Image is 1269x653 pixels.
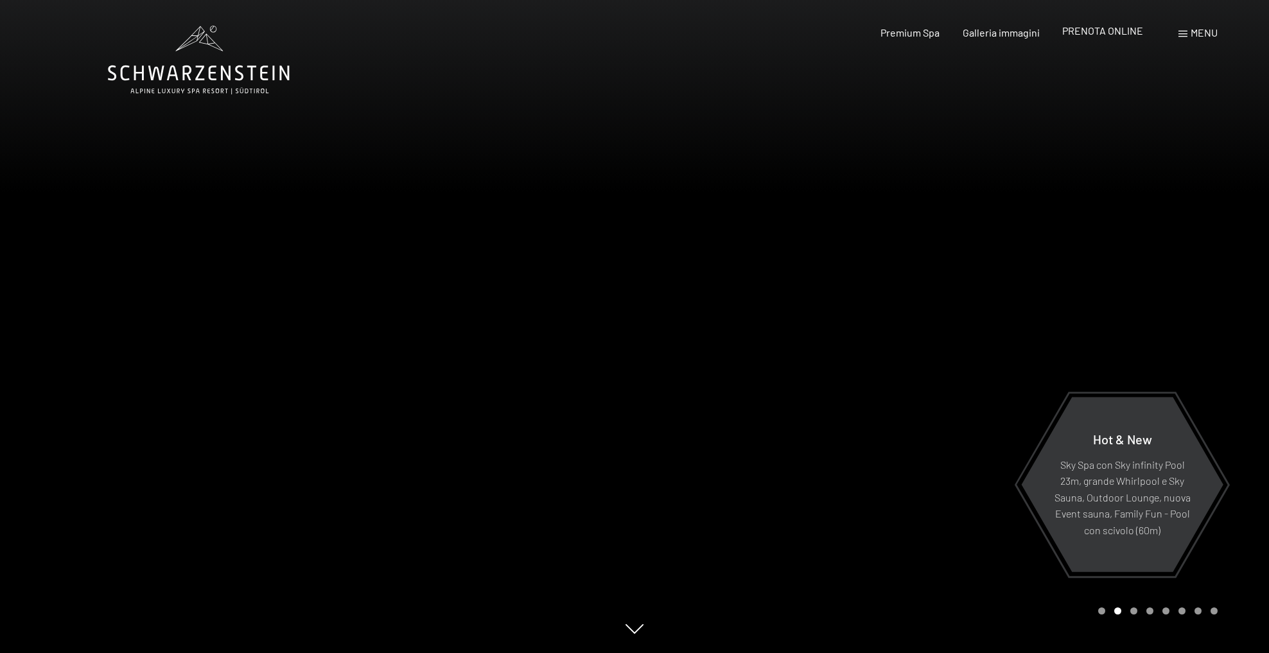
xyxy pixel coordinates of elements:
[1191,26,1218,39] span: Menu
[1114,607,1121,614] div: Carousel Page 2 (Current Slide)
[1093,431,1152,446] span: Hot & New
[1195,607,1202,614] div: Carousel Page 7
[1062,24,1143,37] a: PRENOTA ONLINE
[1094,607,1218,614] div: Carousel Pagination
[1098,607,1105,614] div: Carousel Page 1
[963,26,1040,39] a: Galleria immagini
[880,26,940,39] a: Premium Spa
[1053,456,1192,538] p: Sky Spa con Sky infinity Pool 23m, grande Whirlpool e Sky Sauna, Outdoor Lounge, nuova Event saun...
[1178,607,1186,614] div: Carousel Page 6
[1146,607,1153,614] div: Carousel Page 4
[1211,607,1218,614] div: Carousel Page 8
[1162,607,1169,614] div: Carousel Page 5
[1130,607,1137,614] div: Carousel Page 3
[1020,396,1224,573] a: Hot & New Sky Spa con Sky infinity Pool 23m, grande Whirlpool e Sky Sauna, Outdoor Lounge, nuova ...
